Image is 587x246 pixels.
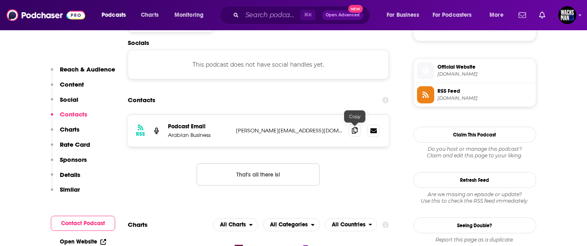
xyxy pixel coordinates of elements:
button: Details [51,171,80,186]
button: open menu [213,218,258,231]
a: Official Website[DOMAIN_NAME] [417,62,533,79]
button: Claim This Podcast [413,127,536,143]
div: This podcast does not have social handles yet. [128,50,389,79]
span: Logged in as WachsmanNY [558,6,576,24]
p: Charts [60,125,79,133]
h2: Categories [263,218,320,231]
p: [PERSON_NAME][EMAIL_ADDRESS][DOMAIN_NAME] [236,127,342,134]
button: Refresh Feed [413,172,536,188]
button: Show profile menu [558,6,576,24]
button: open menu [263,218,320,231]
button: Content [51,81,84,96]
span: All Countries [332,222,365,228]
img: Podchaser - Follow, Share and Rate Podcasts [7,7,85,23]
h2: Countries [325,218,378,231]
div: Copy [344,110,365,123]
button: Charts [51,125,79,141]
span: Official Website [437,63,533,71]
button: open menu [484,9,514,22]
span: For Podcasters [433,9,472,21]
span: More [490,9,503,21]
p: Arabian Business [168,132,229,139]
a: Open Website [60,238,106,245]
span: Open Advanced [326,13,360,17]
input: Search podcasts, credits, & more... [242,9,300,22]
span: arabianbusiness.com [437,71,533,77]
h2: Contacts [128,92,155,108]
button: open menu [427,9,484,22]
p: Sponsors [60,156,87,163]
a: Show notifications dropdown [515,8,529,22]
p: Podcast Email [168,123,229,130]
h3: RSS [136,131,145,137]
button: Similar [51,186,80,201]
span: New [348,5,363,13]
button: Rate Card [51,141,90,156]
span: media.rss.com [437,95,533,101]
button: Social [51,96,78,111]
div: Are we missing an episode or update? Use this to check the RSS feed immediately. [413,191,536,204]
button: Nothing here. [197,163,320,186]
button: Contact Podcast [51,216,115,231]
span: Do you host or manage this podcast? [413,146,536,152]
p: Rate Card [60,141,90,148]
span: All Categories [270,222,308,228]
img: User Profile [558,6,576,24]
div: Claim and edit this page to your liking. [413,146,536,159]
h2: Socials [128,39,389,47]
a: Seeing Double? [413,217,536,233]
button: Reach & Audience [51,65,115,81]
div: Report this page as a duplicate. [413,237,536,243]
span: Podcasts [102,9,126,21]
span: ⌘ K [300,10,315,20]
span: Monitoring [175,9,204,21]
a: Charts [136,9,163,22]
p: Social [60,96,78,103]
button: open menu [96,9,136,22]
p: Similar [60,186,80,193]
button: Open AdvancedNew [322,10,363,20]
div: Search podcasts, credits, & more... [227,6,378,25]
button: Sponsors [51,156,87,171]
span: RSS Feed [437,87,533,95]
p: Reach & Audience [60,65,115,73]
span: Charts [141,9,159,21]
p: Contacts [60,110,87,118]
p: Details [60,171,80,179]
a: Show notifications dropdown [536,8,548,22]
a: RSS Feed[DOMAIN_NAME] [417,86,533,103]
p: Content [60,81,84,88]
span: All Charts [220,222,246,228]
h2: Platforms [213,218,258,231]
h2: Charts [128,221,147,228]
span: For Business [387,9,419,21]
button: open menu [325,218,378,231]
button: Contacts [51,110,87,125]
button: open menu [169,9,214,22]
button: open menu [381,9,429,22]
